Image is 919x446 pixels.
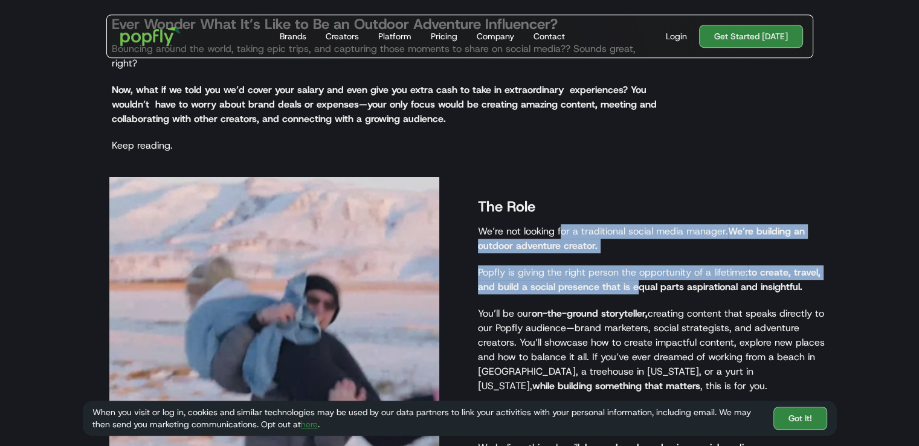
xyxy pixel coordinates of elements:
a: Got It! [773,407,827,430]
a: here [301,419,318,430]
strong: to create, travel, and build a social presence that is equal parts aspirational and insightful. [478,266,821,293]
div: Creators [326,30,359,42]
strong: on-the-ground storyteller, [532,307,648,320]
div: Brands [280,30,306,42]
strong: We’re building an outdoor adventure creator. [478,225,805,252]
strong: Now, what if we told you we’d cover your salary and even give you extra cash to take in extraordi... [112,83,657,125]
strong: The Role [478,197,535,216]
p: Keep reading. [112,138,663,153]
div: Login [666,30,687,42]
a: Company [472,15,519,57]
div: Contact [534,30,565,42]
div: Platform [378,30,411,42]
a: home [112,18,190,54]
a: Contact [529,15,570,57]
a: Brands [275,15,311,57]
p: We’re not looking for a traditional social media manager. [478,224,825,253]
div: When you visit or log in, cookies and similar technologies may be used by our data partners to li... [92,406,764,430]
a: Platform [373,15,416,57]
div: Pricing [431,30,457,42]
a: Creators [321,15,364,57]
strong: while building something that matters [532,380,700,392]
p: You’ll be our creating content that speaks directly to our Popfly audience—brand marketers, socia... [478,306,825,393]
a: Pricing [426,15,462,57]
div: Company [477,30,514,42]
a: Get Started [DATE] [699,25,803,48]
a: Login [661,30,692,42]
p: Popfly is giving the right person the opportunity of a lifetime: [478,265,825,294]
